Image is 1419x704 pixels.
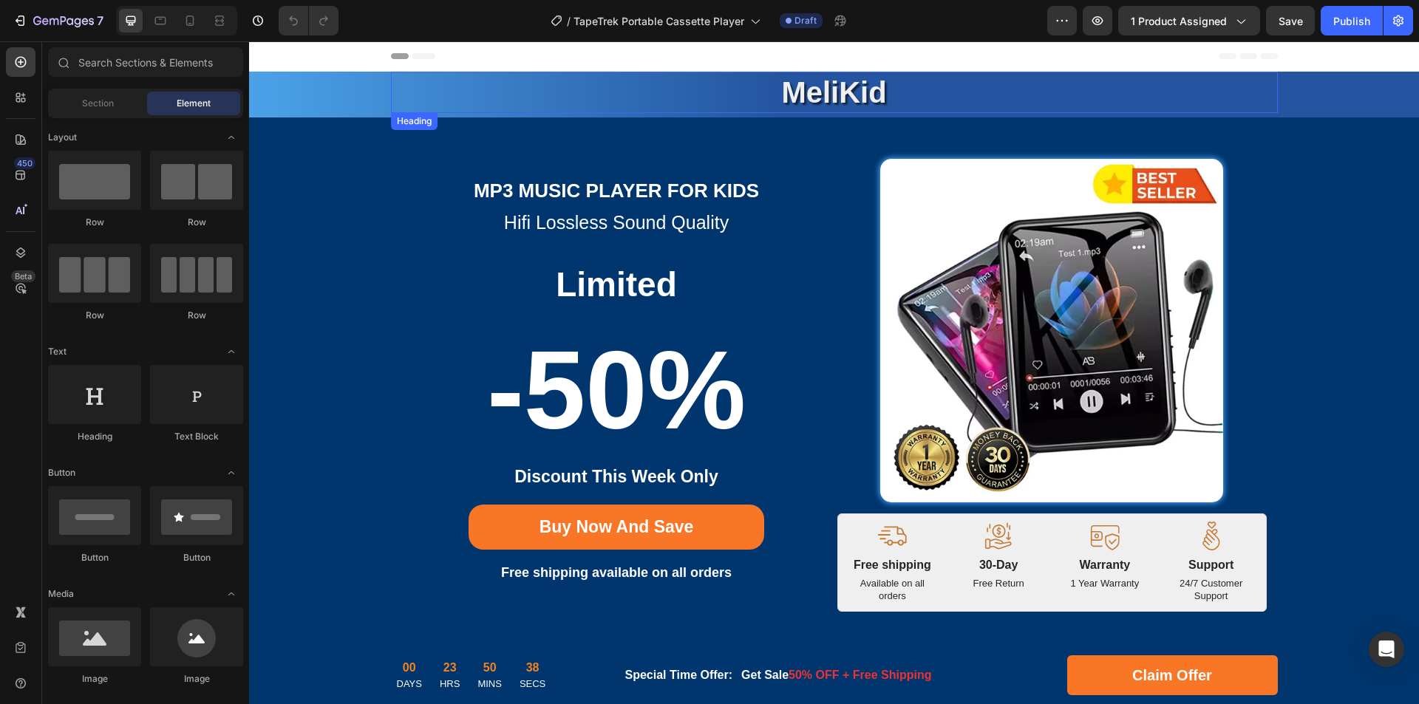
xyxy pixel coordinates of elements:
[270,635,296,650] p: SECS
[48,309,141,322] div: Row
[48,345,67,358] span: Text
[707,516,792,532] p: 30-Day
[238,287,497,411] strong: -50%
[794,14,817,27] span: Draft
[813,536,899,549] p: 1 Year Warranty
[48,131,77,144] span: Layout
[919,536,1005,561] p: 24/7 Customer Support
[290,475,445,497] p: Buy Now And Save
[532,35,637,67] strong: MeliKid
[270,618,296,635] div: 38
[153,166,582,196] h2: hifi lossless sound quality
[14,157,35,169] div: 450
[1118,6,1260,35] button: 1 product assigned
[540,627,682,640] span: 50% OFF + Free Shipping
[150,672,243,686] div: Image
[1266,6,1315,35] button: Save
[307,224,428,262] strong: limited
[220,340,243,363] span: Toggle open
[145,73,186,86] div: Heading
[631,117,975,461] img: Melikid-1.webp
[735,480,764,509] img: gempages_575532260401349194-de30b659-db39-41a3-9aad-c79684adbf8b.svg
[1369,632,1404,667] div: Open Intercom Messenger
[48,672,141,686] div: Image
[48,430,141,443] div: Heading
[97,12,103,30] p: 7
[48,47,243,77] input: Search Sections & Elements
[11,270,35,282] div: Beta
[150,551,243,564] div: Button
[947,480,977,509] img: gempages_575532260401349194-96877fd9-c50b-4c1c-85f2-960efd5ea57e.svg
[601,536,687,561] p: Available on all orders
[1321,6,1383,35] button: Publish
[574,13,744,29] span: TapeTrek Portable Cassette Player
[220,126,243,149] span: Toggle open
[6,6,110,35] button: 7
[150,216,243,229] div: Row
[150,430,243,443] div: Text Block
[601,516,687,532] p: Free shipping
[567,13,571,29] span: /
[220,582,243,606] span: Toggle open
[1333,13,1370,29] div: Publish
[707,536,792,549] p: Free Return
[1279,15,1303,27] span: Save
[252,524,483,539] strong: Free shipping available on all orders
[492,625,682,643] p: Get Sale
[883,623,963,645] div: Claim Offer
[48,551,141,564] div: Button
[265,426,469,445] strong: Discount This Week Only
[249,41,1419,704] iframe: Design area
[1131,13,1227,29] span: 1 product assigned
[48,587,74,601] span: Media
[628,480,658,509] img: gempages_575532260401349194-8c2f267d-986c-4b3a-ae01-11b6def1f19f.svg
[177,97,211,110] span: Element
[220,463,515,509] a: Buy Now And Save
[376,627,484,640] strong: Special Time Offer:
[818,614,1029,654] a: Claim Offer
[82,97,114,110] span: Section
[150,309,243,322] div: Row
[225,138,510,160] strong: MP3 music Player For Kids
[919,516,1005,532] p: Support
[220,461,243,485] span: Toggle open
[841,480,871,509] img: gempages_575532260401349194-771a212e-7775-4f91-86ae-8f03afdf1769.svg
[279,6,338,35] div: Undo/Redo
[813,516,899,532] p: Warranty
[48,466,75,479] span: Button
[48,216,141,229] div: Row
